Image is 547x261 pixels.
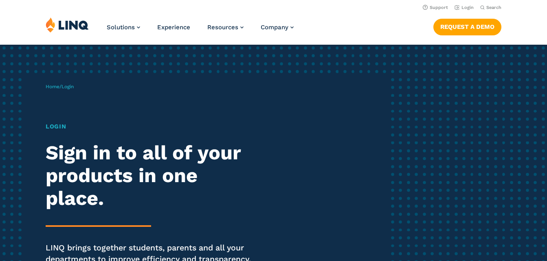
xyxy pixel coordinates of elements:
a: Support [423,5,448,10]
a: Experience [157,24,190,31]
span: Solutions [107,24,135,31]
nav: Button Navigation [433,17,501,35]
a: Company [261,24,294,31]
span: / [46,84,74,89]
a: Login [455,5,474,10]
img: LINQ | K‑12 Software [46,17,89,33]
a: Home [46,84,59,89]
h1: Login [46,122,256,131]
span: Company [261,24,288,31]
nav: Primary Navigation [107,17,294,44]
a: Request a Demo [433,19,501,35]
button: Open Search Bar [480,4,501,11]
span: Resources [207,24,238,31]
a: Resources [207,24,244,31]
h2: Sign in to all of your products in one place. [46,141,256,209]
a: Solutions [107,24,140,31]
span: Login [62,84,74,89]
span: Search [486,5,501,10]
